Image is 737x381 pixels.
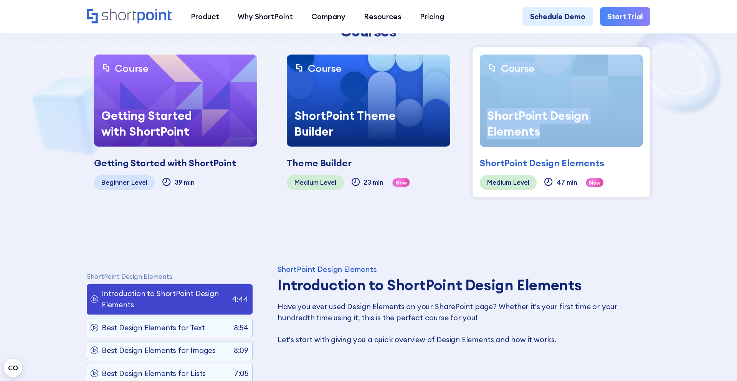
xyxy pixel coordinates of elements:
[599,292,737,381] iframe: Chat Widget
[4,359,22,377] button: Open CMP widget
[480,156,604,170] div: ShortPoint Design Elements
[102,345,216,356] p: Best Design Elements for Images
[513,179,529,186] div: Level
[302,7,355,26] a: Company
[94,101,210,147] div: Getting Started with ShortPoint
[94,55,257,147] a: CourseGetting Started with ShortPoint
[175,179,195,186] div: 39 min
[228,7,302,26] a: Why ShortPoint
[411,7,453,26] a: Pricing
[501,62,534,75] div: Course
[278,266,645,273] div: ShortPoint Design Elements
[94,156,236,170] div: Getting Started with ShortPoint
[234,322,248,333] p: 8:54
[238,11,293,22] div: Why ShortPoint
[600,7,650,26] a: Start Trial
[294,179,319,186] div: Medium
[480,55,643,147] a: CourseShortPoint Design Elements
[102,368,206,379] p: Best Design Elements for Lists
[102,288,228,310] p: Introduction to ShortPoint Design Elements
[308,62,341,75] div: Course
[287,101,403,147] div: ShortPoint Theme Builder
[355,7,411,26] a: Resources
[101,179,129,186] div: Beginner
[234,368,248,379] p: 7:05
[115,62,148,75] div: Course
[191,11,219,22] div: Product
[87,9,172,25] a: Home
[225,23,512,40] div: Courses
[364,179,383,186] div: 23 min
[420,11,444,22] div: Pricing
[232,294,248,305] p: 4:44
[487,179,511,186] div: Medium
[557,179,577,186] div: 47 min
[287,55,450,147] a: CourseShortPoint Theme Builder
[522,7,592,26] a: Schedule Demo
[131,179,147,186] div: Level
[364,11,402,22] div: Resources
[287,156,352,170] div: Theme Builder
[480,101,596,147] div: ShortPoint Design Elements
[234,345,248,356] p: 8:09
[311,11,345,22] div: Company
[102,322,205,333] p: Best Design Elements for Text
[182,7,228,26] a: Product
[87,273,253,280] p: ShortPoint Design Elements
[278,277,645,294] h3: Introduction to ShortPoint Design Elements
[320,179,336,186] div: Level
[278,301,645,345] p: Have you ever used Design Elements on your SharePoint page? Whether it’s your first time or your ...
